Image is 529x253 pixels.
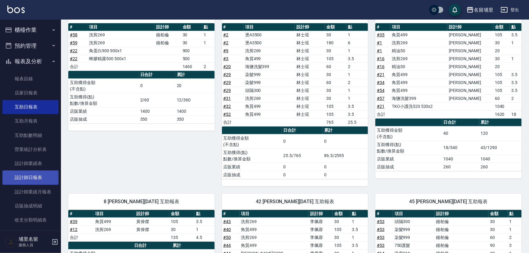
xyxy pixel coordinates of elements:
td: 1 [202,31,215,39]
a: #34 [377,80,384,85]
table: a dense table [222,23,368,127]
td: 90 [488,241,508,249]
a: 店販抽成明細 [2,199,59,213]
button: save [449,4,461,16]
td: 海鹽洗髮399 [244,63,295,71]
td: 0 [323,134,368,148]
td: 3.5 [350,226,368,233]
th: 點 [508,210,522,218]
a: 互助點數明細 [2,128,59,142]
th: 項目 [244,23,295,31]
td: 互助獲得金額 (不含點) [68,79,139,93]
td: 互助獲得(點) 點數/換算金額 [222,148,282,163]
a: #40 [223,227,231,232]
td: 25.5/765 [282,148,323,163]
th: 項目 [393,210,434,218]
a: #32 [223,104,231,109]
td: 12/360 [175,93,215,107]
td: 店販抽成 [68,115,139,123]
td: 60 [488,233,508,241]
td: 店販業績 [68,107,139,115]
td: 180 [325,39,346,47]
td: 1 [195,226,214,233]
td: 林士珽 [295,79,324,86]
td: 3.5 [350,241,368,249]
td: 30 [325,71,346,79]
td: 30 [333,233,350,241]
th: 項目 [390,23,447,31]
td: 30 [325,47,346,55]
a: #53 [377,227,384,232]
td: 洗剪269 [390,39,447,47]
td: 18/540 [442,141,479,155]
a: 收支分類明細表 [2,213,59,227]
td: 30 [181,39,202,47]
a: #29 [223,80,231,85]
a: #16 [377,64,384,69]
td: 3.5 [195,218,214,226]
th: 點 [510,23,522,31]
td: [PERSON_NAME] [447,63,493,71]
th: 金額 [493,23,510,31]
td: [PERSON_NAME] [447,55,493,63]
td: 1400 [175,107,215,115]
th: 設計師 [309,210,333,218]
th: 日合計 [139,71,175,79]
td: 4.5 [195,233,214,241]
td: 2 [508,233,522,241]
td: 3 [508,241,522,249]
td: 染髮999 [393,233,434,241]
table: a dense table [375,23,522,119]
td: 3.5 [510,31,522,39]
td: 18 [510,110,522,118]
th: 金額 [325,23,346,31]
td: 林士珽 [295,39,324,47]
td: 1 [202,39,215,47]
td: 105 [333,226,350,233]
td: 1040 [442,155,479,163]
td: 互助獲得(點) 點數/換算金額 [375,141,442,155]
a: #21 [377,72,384,77]
td: 1 [350,233,368,241]
a: #16 [377,56,384,61]
a: 設計師業績月報表 [2,185,59,199]
td: 105 [325,102,346,110]
th: 點 [350,210,368,218]
th: 設計師 [295,23,324,31]
td: 精油50 [390,47,447,55]
td: 60 [325,79,346,86]
td: 1040 [493,102,510,110]
a: 互助月報表 [2,114,59,128]
table: a dense table [68,210,215,242]
th: 金額 [169,210,195,218]
table: a dense table [375,119,522,171]
a: 互助日報表 [2,100,59,114]
a: 設計師業績表 [2,156,59,170]
th: 設計師 [155,23,181,31]
a: #29 [223,88,231,93]
td: 30 [333,218,350,226]
td: 1 [346,47,368,55]
td: 林士珽 [295,94,324,102]
td: 角質499 [390,86,447,94]
td: 1 [350,218,368,226]
td: 林士珽 [295,86,324,94]
td: 30 [488,218,508,226]
td: 洗剪269 [88,39,155,47]
td: 3.5 [510,71,522,79]
td: 互助獲得(點) 點數/換算金額 [68,93,139,107]
button: 登出 [498,4,522,16]
td: 0 [139,79,175,93]
a: #43 [223,219,231,224]
td: 30 [493,55,510,63]
td: 角質499 [244,55,295,63]
td: 鐘柏倫 [155,31,181,39]
th: 設計師 [434,210,488,218]
h5: 埔里名留 [19,236,50,242]
a: #2 [223,40,229,45]
th: 累計 [479,119,522,127]
img: Person [5,236,17,248]
a: #2 [223,32,229,37]
td: 互助獲得金額 (不含點) [222,134,282,148]
td: 86.5/2595 [323,148,368,163]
